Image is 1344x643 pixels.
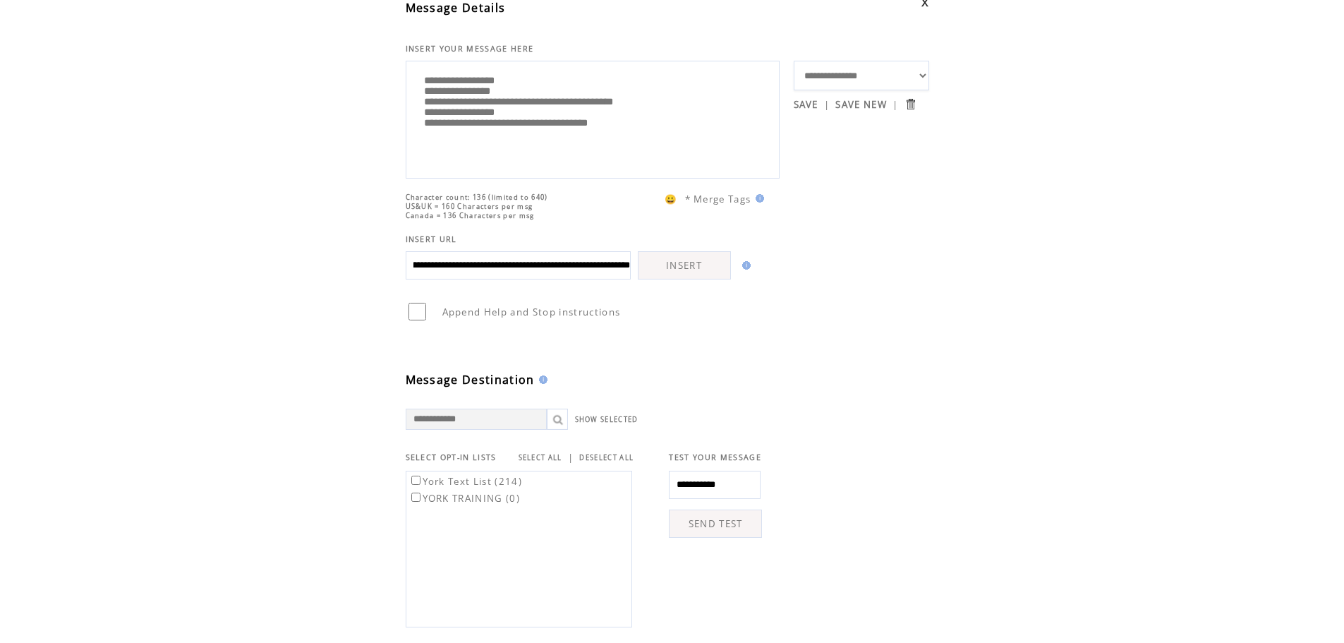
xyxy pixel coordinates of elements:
span: Message Destination [406,372,535,387]
span: Canada = 136 Characters per msg [406,211,535,220]
img: help.gif [738,261,751,270]
a: DESELECT ALL [579,453,634,462]
span: Append Help and Stop instructions [442,306,621,318]
span: TEST YOUR MESSAGE [669,452,761,462]
span: | [568,451,574,464]
span: US&UK = 160 Characters per msg [406,202,533,211]
span: 😀 [665,193,677,205]
input: YORK TRAINING (0) [411,493,420,502]
img: help.gif [751,194,764,203]
a: SAVE [794,98,818,111]
input: Submit [904,97,917,111]
a: SHOW SELECTED [575,415,638,424]
label: YORK TRAINING (0) [408,492,521,505]
span: INSERT YOUR MESSAGE HERE [406,44,534,54]
span: * Merge Tags [685,193,751,205]
a: INSERT [638,251,731,280]
input: York Text List (214) [411,476,420,485]
a: SAVE NEW [835,98,887,111]
a: SEND TEST [669,510,762,538]
span: | [824,98,830,111]
a: SELECT ALL [519,453,562,462]
label: York Text List (214) [408,475,523,488]
img: help.gif [535,375,547,384]
span: | [892,98,898,111]
span: INSERT URL [406,234,457,244]
span: SELECT OPT-IN LISTS [406,452,497,462]
span: Character count: 136 (limited to 640) [406,193,548,202]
